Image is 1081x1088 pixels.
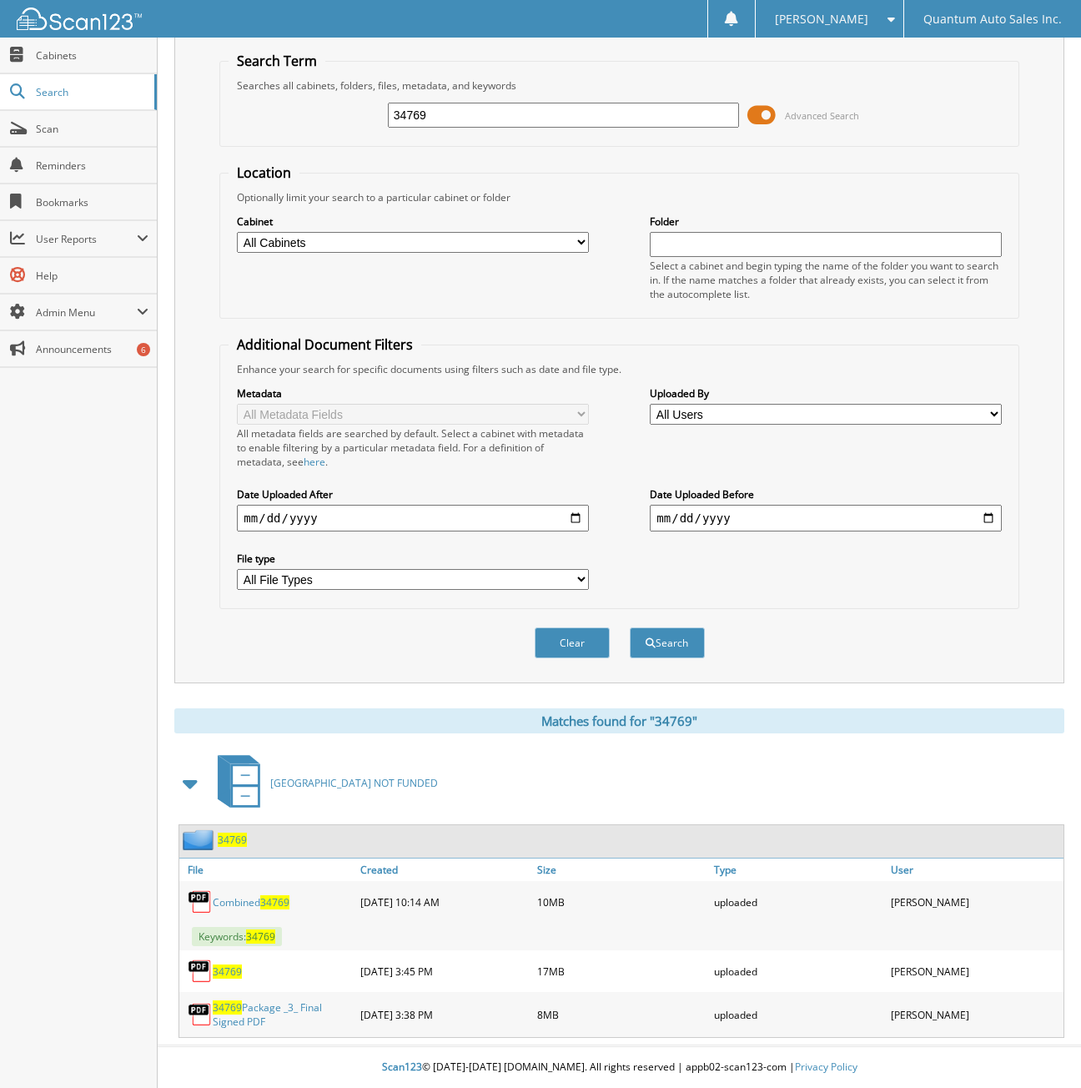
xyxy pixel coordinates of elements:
[533,885,710,919] div: 10MB
[237,552,588,566] label: File type
[188,1002,213,1027] img: PDF.png
[775,14,868,24] span: [PERSON_NAME]
[208,750,438,816] a: [GEOGRAPHIC_DATA] NOT FUNDED
[533,996,710,1033] div: 8MB
[795,1060,857,1074] a: Privacy Policy
[535,627,610,658] button: Clear
[650,214,1001,229] label: Folder
[237,505,588,531] input: start
[229,164,299,182] legend: Location
[229,190,1009,204] div: Optionally limit your search to a particular cabinet or folder
[188,889,213,914] img: PDF.png
[356,996,533,1033] div: [DATE] 3:38 PM
[650,487,1001,501] label: Date Uploaded Before
[237,426,588,469] div: All metadata fields are searched by default. Select a cabinet with metadata to enable filtering b...
[17,8,142,30] img: scan123-logo-white.svg
[710,996,887,1033] div: uploaded
[533,859,710,881] a: Size
[237,487,588,501] label: Date Uploaded After
[213,965,242,979] a: 34769
[36,195,148,209] span: Bookmarks
[887,859,1063,881] a: User
[229,78,1009,93] div: Searches all cabinets, folders, files, metadata, and keywords
[237,386,588,400] label: Metadata
[923,14,1062,24] span: Quantum Auto Sales Inc.
[260,895,289,909] span: 34769
[356,955,533,988] div: [DATE] 3:45 PM
[650,386,1001,400] label: Uploaded By
[36,85,146,99] span: Search
[36,122,148,136] span: Scan
[270,776,438,790] span: [GEOGRAPHIC_DATA] NOT FUNDED
[158,1047,1081,1088] div: © [DATE]-[DATE] [DOMAIN_NAME]. All rights reserved | appb02-scan123-com |
[237,214,588,229] label: Cabinet
[356,859,533,881] a: Created
[179,859,356,881] a: File
[36,269,148,283] span: Help
[36,232,137,246] span: User Reports
[710,885,887,919] div: uploaded
[218,833,247,847] a: 34769
[785,109,859,122] span: Advanced Search
[356,885,533,919] div: [DATE] 10:14 AM
[650,259,1001,301] div: Select a cabinet and begin typing the name of the folder you want to search in. If the name match...
[246,929,275,944] span: 34769
[213,1000,242,1015] span: 34769
[710,859,887,881] a: Type
[229,335,421,354] legend: Additional Document Filters
[36,305,137,320] span: Admin Menu
[229,362,1009,376] div: Enhance your search for specific documents using filters such as date and file type.
[192,927,282,946] span: Keywords:
[887,955,1063,988] div: [PERSON_NAME]
[213,895,289,909] a: Combined34769
[650,505,1001,531] input: end
[183,829,218,850] img: folder2.png
[137,343,150,356] div: 6
[36,48,148,63] span: Cabinets
[630,627,705,658] button: Search
[36,159,148,173] span: Reminders
[229,52,325,70] legend: Search Term
[188,959,213,984] img: PDF.png
[533,955,710,988] div: 17MB
[382,1060,422,1074] span: Scan123
[710,955,887,988] div: uploaded
[304,455,325,469] a: here
[36,342,148,356] span: Announcements
[887,885,1063,919] div: [PERSON_NAME]
[887,996,1063,1033] div: [PERSON_NAME]
[213,1000,352,1029] a: 34769Package _3_ Final Signed PDF
[174,708,1064,733] div: Matches found for "34769"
